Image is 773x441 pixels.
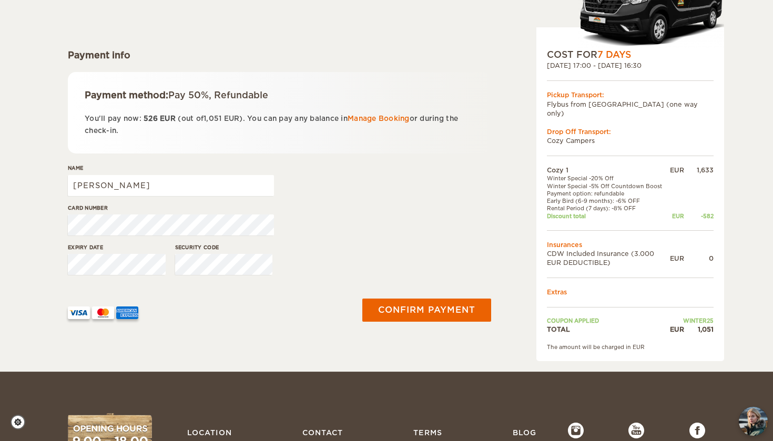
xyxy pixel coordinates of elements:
[670,212,684,220] div: EUR
[362,299,491,322] button: Confirm payment
[684,166,714,175] div: 1,633
[116,306,138,319] img: AMEX
[547,249,670,267] td: CDW Included Insurance (3.000 EUR DEDUCTIBLE)
[684,254,714,263] div: 0
[670,166,684,175] div: EUR
[739,407,768,436] button: chat-button
[670,325,684,334] div: EUR
[547,100,714,118] td: Flybus from [GEOGRAPHIC_DATA] (one way only)
[224,115,240,122] span: EUR
[547,90,714,99] div: Pickup Transport:
[739,407,768,436] img: Freyja at Cozy Campers
[547,197,670,204] td: Early Bird (6-9 months): -6% OFF
[684,325,714,334] div: 1,051
[68,306,90,319] img: VISA
[68,164,274,172] label: Name
[547,204,670,212] td: Rental Period (7 days): -8% OFF
[547,240,714,249] td: Insurances
[547,61,714,70] div: [DATE] 17:00 - [DATE] 16:30
[547,175,670,182] td: Winter Special -20% Off
[85,89,474,101] div: Payment method:
[547,288,714,296] td: Extras
[547,325,670,334] td: TOTAL
[547,212,670,220] td: Discount total
[547,136,714,145] td: Cozy Campers
[670,317,714,324] td: WINTER25
[547,343,714,351] div: The amount will be charged in EUR
[68,49,491,61] div: Payment info
[175,243,273,251] label: Security code
[670,254,684,263] div: EUR
[547,166,670,175] td: Cozy 1
[204,115,221,122] span: 1,051
[597,49,631,60] span: 7 Days
[85,112,474,137] p: You'll pay now: (out of ). You can pay any balance in or during the check-in.
[547,48,714,61] div: COST FOR
[547,317,670,324] td: Coupon applied
[92,306,114,319] img: mastercard
[11,415,32,429] a: Cookie settings
[547,190,670,197] td: Payment option: refundable
[68,204,274,212] label: Card number
[168,90,268,100] span: Pay 50%, Refundable
[684,212,714,220] div: -582
[144,115,158,122] span: 526
[547,182,670,190] td: Winter Special -5% Off Countdown Boost
[160,115,176,122] span: EUR
[547,127,714,136] div: Drop Off Transport:
[348,115,410,122] a: Manage Booking
[68,243,166,251] label: Expiry date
